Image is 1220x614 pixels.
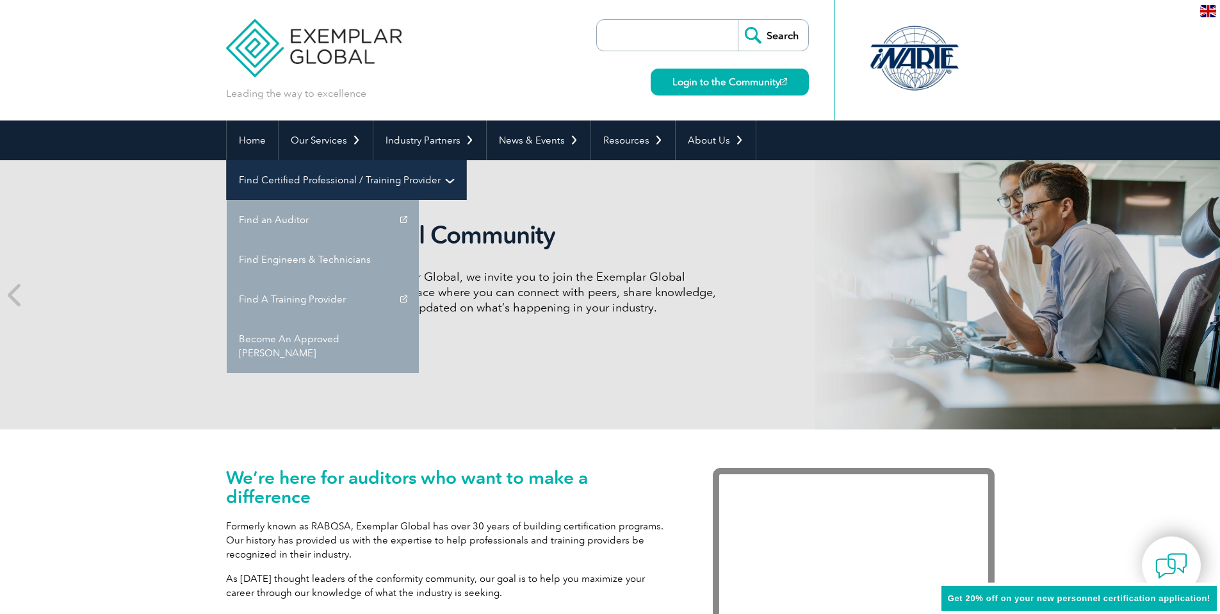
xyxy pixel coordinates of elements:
a: Find A Training Provider [227,279,419,319]
img: contact-chat.png [1155,550,1187,582]
h2: Exemplar Global Community [245,220,726,250]
a: Resources [591,120,675,160]
a: News & Events [487,120,590,160]
p: As a valued member of Exemplar Global, we invite you to join the Exemplar Global Community—a fun,... [245,269,726,315]
a: Find Engineers & Technicians [227,240,419,279]
span: Get 20% off on your new personnel certification application! [948,593,1210,603]
p: Formerly known as RABQSA, Exemplar Global has over 30 years of building certification programs. O... [226,519,674,561]
p: As [DATE] thought leaders of the conformity community, our goal is to help you maximize your care... [226,572,674,600]
a: Our Services [279,120,373,160]
p: Leading the way to excellence [226,87,366,101]
img: open_square.png [780,78,787,85]
a: About Us [676,120,756,160]
a: Industry Partners [373,120,486,160]
a: Login to the Community [651,69,809,95]
img: en [1200,5,1216,17]
h1: We’re here for auditors who want to make a difference [226,468,674,506]
a: Home [227,120,278,160]
a: Find Certified Professional / Training Provider [227,160,466,200]
a: Become An Approved [PERSON_NAME] [227,319,419,373]
a: Find an Auditor [227,200,419,240]
input: Search [738,20,808,51]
